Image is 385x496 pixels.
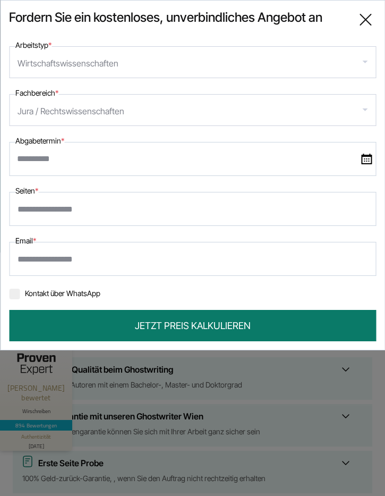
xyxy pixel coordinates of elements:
button: JETZT PREIS KALKULIEREN [9,310,376,341]
span: Fordern Sie ein kostenloses, unverbindliches Angebot an [9,9,322,26]
span: JETZT PREIS KALKULIEREN [135,318,251,333]
label: Seiten [15,184,38,197]
input: date [9,142,376,176]
label: Kontakt über WhatsApp [9,289,100,298]
div: Jura / Rechtswissenschaften [18,103,124,120]
label: Email [15,234,36,247]
img: date [361,154,372,164]
label: Arbeitstyp [15,39,52,52]
div: Wirtschaftswissenschaften [18,55,118,72]
label: Fachbereich [15,87,58,99]
label: Abgabetermin [15,134,64,147]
